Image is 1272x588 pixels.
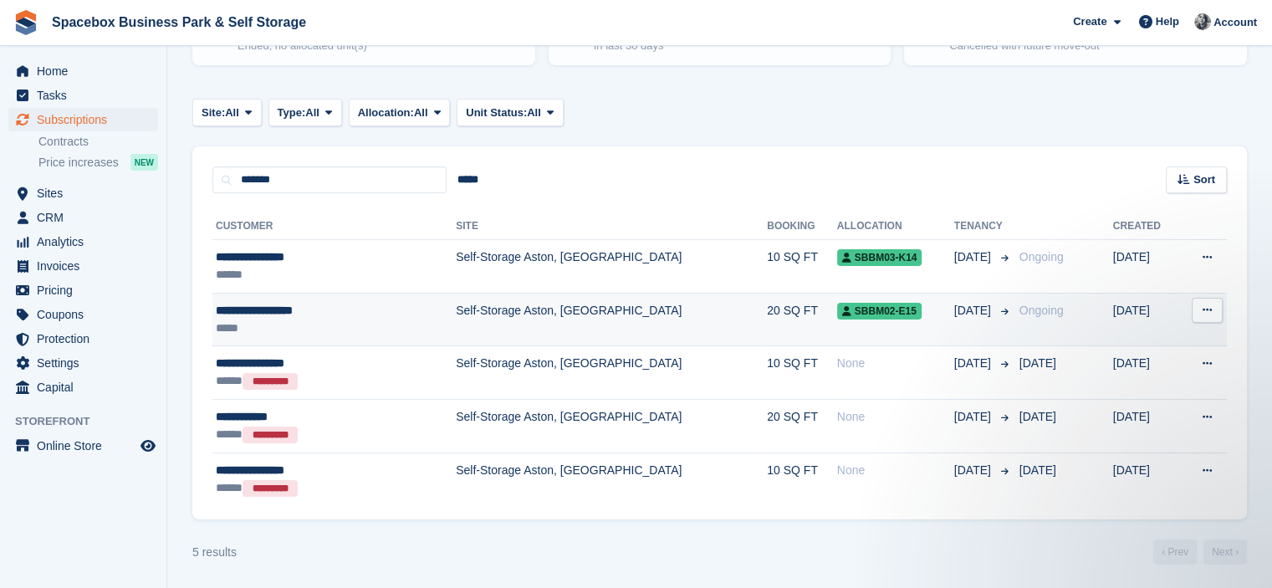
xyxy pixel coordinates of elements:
[456,240,767,294] td: Self-Storage Aston, [GEOGRAPHIC_DATA]
[45,8,313,36] a: Spacebox Business Park & Self Storage
[767,400,837,453] td: 20 SQ FT
[1019,304,1064,317] span: Ongoing
[8,434,158,458] a: menu
[238,38,367,54] p: Ended, no allocated unit(s)
[8,59,158,83] a: menu
[192,544,237,561] div: 5 results
[837,355,954,372] div: None
[1193,171,1215,188] span: Sort
[37,376,137,399] span: Capital
[138,436,158,456] a: Preview store
[954,355,994,372] span: [DATE]
[225,105,239,121] span: All
[527,105,541,121] span: All
[358,105,414,121] span: Allocation:
[1113,453,1179,506] td: [DATE]
[1019,463,1056,477] span: [DATE]
[192,99,262,126] button: Site: All
[37,434,137,458] span: Online Store
[767,213,837,240] th: Booking
[37,182,137,205] span: Sites
[13,10,38,35] img: stora-icon-8386f47178a22dfd0bd8f6a31ec36ba5ce8667c1dd55bd0f319d3a0aa187defe.svg
[278,105,306,121] span: Type:
[1194,13,1211,30] img: SUDIPTA VIRMANI
[8,303,158,326] a: menu
[130,154,158,171] div: NEW
[37,59,137,83] span: Home
[949,38,1099,54] p: Cancelled with future move-out
[8,376,158,399] a: menu
[212,213,456,240] th: Customer
[37,108,137,131] span: Subscriptions
[8,254,158,278] a: menu
[1073,13,1106,30] span: Create
[456,213,767,240] th: Site
[456,453,767,506] td: Self-Storage Aston, [GEOGRAPHIC_DATA]
[1019,410,1056,423] span: [DATE]
[8,206,158,229] a: menu
[15,413,166,430] span: Storefront
[268,99,342,126] button: Type: All
[767,346,837,400] td: 10 SQ FT
[457,99,563,126] button: Unit Status: All
[1113,213,1179,240] th: Created
[837,213,954,240] th: Allocation
[1113,400,1179,453] td: [DATE]
[1113,293,1179,346] td: [DATE]
[37,84,137,107] span: Tasks
[1019,356,1056,370] span: [DATE]
[466,105,527,121] span: Unit Status:
[1150,539,1250,565] nav: Page
[38,153,158,171] a: Price increases NEW
[837,462,954,479] div: None
[954,248,994,266] span: [DATE]
[954,408,994,426] span: [DATE]
[38,155,119,171] span: Price increases
[954,213,1013,240] th: Tenancy
[954,302,994,320] span: [DATE]
[8,84,158,107] a: menu
[38,134,158,150] a: Contracts
[456,346,767,400] td: Self-Storage Aston, [GEOGRAPHIC_DATA]
[202,105,225,121] span: Site:
[37,279,137,302] span: Pricing
[349,99,451,126] button: Allocation: All
[37,254,137,278] span: Invoices
[1153,539,1197,565] a: Previous
[8,351,158,375] a: menu
[37,303,137,326] span: Coupons
[8,327,158,350] a: menu
[837,303,922,320] span: SBBM02-E15
[1019,250,1064,263] span: Ongoing
[767,240,837,294] td: 10 SQ FT
[954,462,994,479] span: [DATE]
[837,249,922,266] span: SBBM03-K14
[767,453,837,506] td: 10 SQ FT
[37,230,137,253] span: Analytics
[414,105,428,121] span: All
[305,105,319,121] span: All
[8,230,158,253] a: menu
[1213,14,1257,31] span: Account
[1113,346,1179,400] td: [DATE]
[37,206,137,229] span: CRM
[837,408,954,426] div: None
[594,38,702,54] p: In last 30 days
[1156,13,1179,30] span: Help
[456,400,767,453] td: Self-Storage Aston, [GEOGRAPHIC_DATA]
[8,182,158,205] a: menu
[456,293,767,346] td: Self-Storage Aston, [GEOGRAPHIC_DATA]
[1203,539,1247,565] a: Next
[8,279,158,302] a: menu
[37,351,137,375] span: Settings
[37,327,137,350] span: Protection
[1113,240,1179,294] td: [DATE]
[767,293,837,346] td: 20 SQ FT
[8,108,158,131] a: menu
